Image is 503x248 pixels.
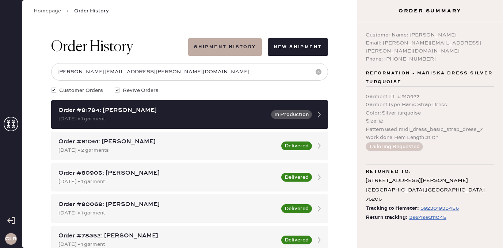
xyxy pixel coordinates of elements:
button: Tailoring Requested [366,142,423,151]
div: Garment Type : Basic Strap Dress [366,101,494,109]
button: Delivered [281,204,312,213]
div: Garment ID : # 910927 [366,93,494,101]
span: Returned to: [366,167,412,176]
div: [DATE] • 1 garment [58,209,277,217]
button: Delivered [281,142,312,150]
span: Tracking to Hemster: [366,204,419,213]
div: [STREET_ADDRESS][PERSON_NAME] [GEOGRAPHIC_DATA] , [GEOGRAPHIC_DATA] 75206 [366,176,494,204]
iframe: Front Chat [468,215,500,247]
div: Order #80905: [PERSON_NAME] [58,169,277,178]
div: Pattern used : midi_dress_basic_strap_dress_7 [366,125,494,133]
span: Order History [74,7,109,15]
span: Revive Orders [123,86,159,94]
div: Phone: [PHONE_NUMBER] [366,55,494,63]
a: Homepage [34,7,61,15]
div: Size : 12 [366,117,494,125]
div: Order #78352: [PERSON_NAME] [58,232,277,240]
a: 392301933456 [419,204,459,213]
button: Delivered [281,173,312,182]
span: Customer Orders [59,86,103,94]
div: Order #81784: [PERSON_NAME] [58,106,267,115]
div: Color : Silver turquoise [366,109,494,117]
input: Search by order number, customer name, email or phone number [51,63,328,81]
div: Email: [PERSON_NAME][EMAIL_ADDRESS][PERSON_NAME][DOMAIN_NAME] [366,39,494,55]
div: [DATE] • 1 garment [58,115,267,123]
button: Shipment History [188,38,262,56]
div: Customer Name: [PERSON_NAME] [366,31,494,39]
span: Return tracking: [366,213,408,222]
a: 392499311045 [408,213,446,222]
button: New Shipment [268,38,328,56]
h3: CLR [5,236,16,241]
div: https://www.fedex.com/apps/fedextrack/?tracknumbers=392499311045&cntry_code=US [409,213,446,222]
div: Order #80068: [PERSON_NAME] [58,200,277,209]
div: [DATE] • 1 garment [58,178,277,186]
h1: Order History [51,38,133,56]
div: https://www.fedex.com/apps/fedextrack/?tracknumbers=392301933456&cntry_code=US [420,204,459,213]
div: Order #81061: [PERSON_NAME] [58,137,277,146]
button: In Production [271,110,312,119]
div: Work done : Hem Length 31.0” [366,133,494,142]
span: Reformation - Mariska Dress Silver turquoise [366,69,494,86]
h3: Order Summary [357,7,503,15]
button: Delivered [281,236,312,244]
div: [DATE] • 2 garments [58,146,277,154]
